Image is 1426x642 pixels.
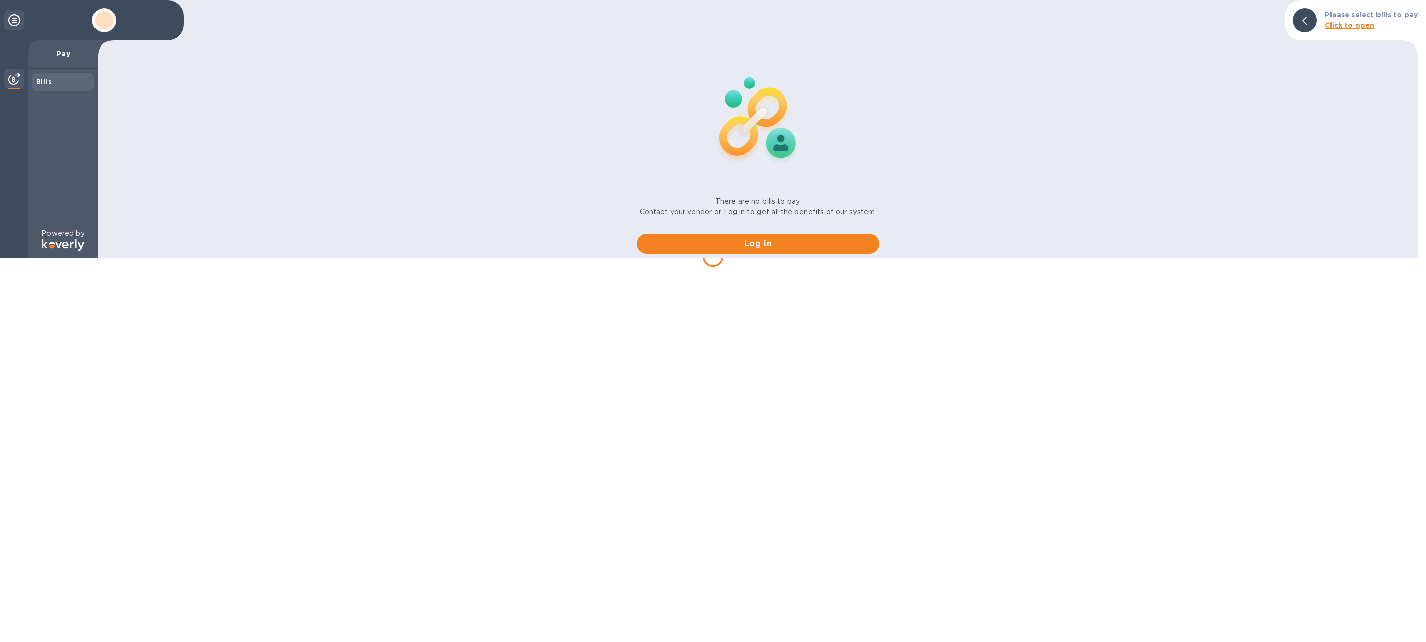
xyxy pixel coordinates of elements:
p: Powered by [41,228,84,239]
button: Log in [637,234,879,254]
b: Bills [36,78,52,85]
img: Logo [42,239,84,251]
b: Click to open [1325,21,1375,29]
b: Please select bills to pay [1325,11,1418,19]
p: Pay [36,49,90,59]
p: There are no bills to pay. Contact your vendor or Log in to get all the benefits of our system. [640,196,877,217]
span: Log in [645,238,871,250]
